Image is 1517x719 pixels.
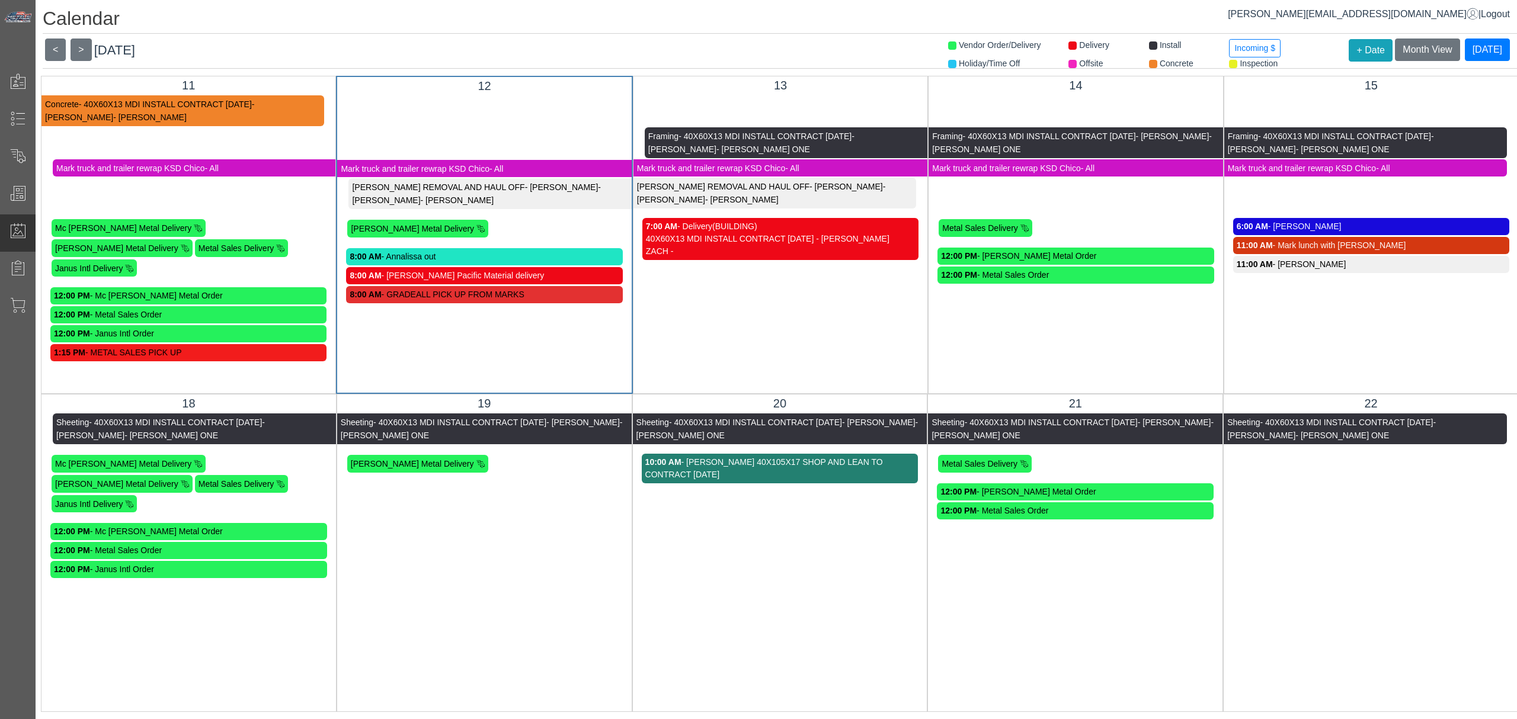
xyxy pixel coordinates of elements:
span: - All [1081,163,1094,172]
span: Sheeting [56,418,89,427]
strong: 7:00 AM [646,222,677,231]
span: - 40X60X13 MDI INSTALL CONTRACT [DATE] [669,418,842,427]
span: Framing [1228,131,1258,141]
strong: 12:00 PM [54,329,90,338]
span: - [PERSON_NAME] [421,195,494,205]
strong: 8:00 AM [350,252,381,261]
span: Metal Sales Delivery [942,459,1017,468]
span: - [PERSON_NAME] [637,182,886,204]
span: [PERSON_NAME] REMOVAL AND HAUL OFF [352,182,524,192]
span: - [PERSON_NAME] [352,182,601,205]
span: - [PERSON_NAME] ONE [1296,145,1390,154]
strong: 12:00 PM [940,487,977,496]
span: Mark truck and trailer rewrap KSD Chico [56,163,205,172]
div: - Metal Sales Order [54,544,324,557]
span: - [PERSON_NAME] [45,99,255,122]
a: [PERSON_NAME][EMAIL_ADDRESS][DOMAIN_NAME] [1228,9,1478,19]
div: - [PERSON_NAME] Metal Order [940,486,1210,498]
span: Inspection [1240,59,1278,68]
span: - [PERSON_NAME] [1136,131,1209,141]
span: - [PERSON_NAME] ONE [341,418,623,440]
div: 14 [937,76,1214,94]
span: [PERSON_NAME] Metal Delivery [351,224,474,233]
div: - [PERSON_NAME] [1237,220,1506,233]
span: - [PERSON_NAME] [546,418,620,427]
div: - [PERSON_NAME] Pacific Material delivery [350,269,619,282]
button: > [71,38,91,61]
div: 13 [642,76,918,94]
span: - [PERSON_NAME] [1138,418,1211,427]
span: - [PERSON_NAME] ONE [124,431,218,440]
span: Metal Sales Delivery [199,479,274,489]
span: - 40X60X13 MDI INSTALL CONTRACT [DATE] [679,131,852,141]
span: Mark truck and trailer rewrap KSD Chico [1228,163,1377,172]
span: Mark truck and trailer rewrap KSD Chico [932,163,1081,172]
div: - Mc [PERSON_NAME] Metal Order [54,525,324,538]
span: Framing [648,131,679,141]
span: Janus Intl Delivery [55,499,123,508]
span: - 40X60X13 MDI INSTALL CONTRACT [DATE] [89,418,262,427]
span: - [PERSON_NAME] ONE [1295,431,1389,440]
span: [PERSON_NAME] REMOVAL AND HAUL OFF [637,182,809,191]
button: Incoming $ [1229,39,1280,57]
span: Vendor Order/Delivery [959,40,1041,50]
span: Janus Intl Delivery [55,263,123,272]
span: - [PERSON_NAME] [705,195,779,204]
strong: 12:00 PM [940,506,977,515]
button: [DATE] [1465,38,1510,61]
span: [PERSON_NAME] Metal Delivery [55,479,178,489]
strong: 10:00 AM [645,457,681,467]
span: - All [205,163,219,172]
span: (BUILDING) [712,222,757,231]
span: Mc [PERSON_NAME] Metal Delivery [55,223,191,233]
div: 12 [346,77,622,95]
div: - Metal Sales Order [941,269,1210,281]
strong: 1:15 PM [54,348,85,357]
strong: 6:00 AM [1237,222,1268,231]
div: - [PERSON_NAME] 40X105X17 SHOP AND LEAN TO CONTRACT [DATE] [645,456,915,481]
strong: 11:00 AM [1237,259,1273,269]
strong: 8:00 AM [350,290,381,299]
span: - [PERSON_NAME] ONE [716,145,810,154]
div: - [PERSON_NAME] [1237,258,1506,271]
span: [PERSON_NAME] Metal Delivery [351,459,474,468]
span: - [PERSON_NAME] [842,418,916,427]
span: - [PERSON_NAME] ONE [932,418,1214,440]
button: + Date [1349,39,1393,62]
span: Sheeting [932,418,964,427]
strong: 12:00 PM [941,270,977,280]
span: Holiday/Time Off [959,59,1020,68]
span: - [PERSON_NAME] [1228,131,1434,154]
div: - Metal Sales Order [940,505,1210,517]
div: - Mark lunch with [PERSON_NAME] [1237,239,1506,252]
span: - 40X60X13 MDI INSTALL CONTRACT [DATE] [1260,418,1433,427]
span: - 40X60X13 MDI INSTALL CONTRACT [DATE] [79,99,252,109]
div: - METAL SALES PICK UP [54,346,323,359]
span: - [PERSON_NAME] ONE [932,131,1212,154]
div: - Janus Intl Order [54,328,323,340]
span: Concrete [45,99,79,109]
div: ZACH - [646,245,915,258]
span: Logout [1481,9,1510,19]
div: - Mc [PERSON_NAME] Metal Order [54,290,323,302]
span: Metal Sales Delivery [199,243,274,253]
strong: 12:00 PM [54,527,90,536]
span: - All [1376,163,1390,172]
div: 20 [642,394,918,412]
strong: 11:00 AM [1237,240,1273,250]
strong: 8:00 AM [350,271,381,280]
div: - Annalissa out [350,251,619,263]
div: | [1228,7,1510,21]
span: - [PERSON_NAME] [1227,418,1436,440]
span: Month View [1403,44,1452,54]
span: Install [1160,40,1182,50]
span: [PERSON_NAME] Metal Delivery [55,243,178,253]
strong: 12:00 PM [54,291,90,300]
div: 18 [50,394,327,412]
strong: 12:00 PM [54,564,90,574]
strong: 12:00 PM [54,545,90,555]
button: < [45,38,66,61]
span: Sheeting [636,418,669,427]
span: Metal Sales Delivery [942,223,1018,233]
